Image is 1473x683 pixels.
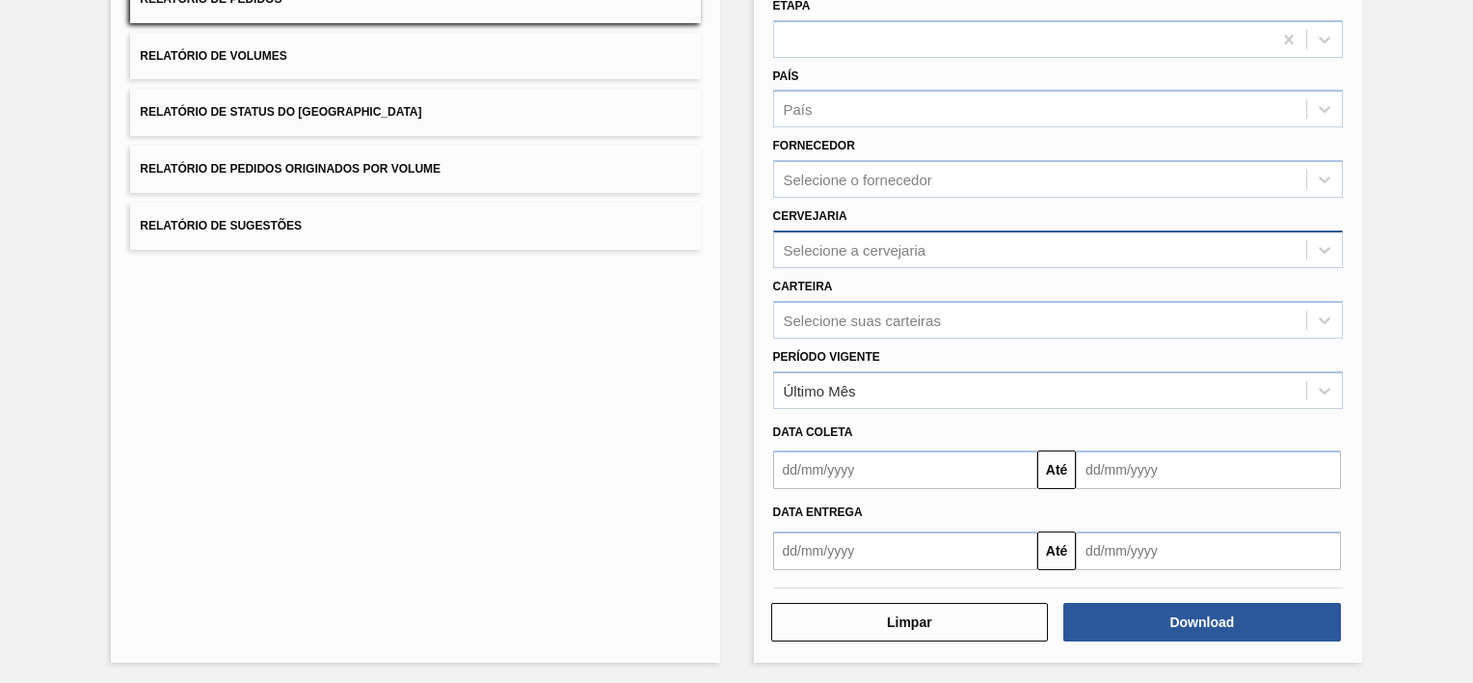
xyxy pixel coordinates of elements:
[140,219,302,232] span: Relatório de Sugestões
[130,203,700,250] button: Relatório de Sugestões
[784,312,941,328] div: Selecione suas carteiras
[773,451,1038,489] input: dd/mm/yyyy
[140,162,441,176] span: Relatório de Pedidos Originados por Volume
[773,69,799,83] label: País
[130,146,700,193] button: Relatório de Pedidos Originados por Volume
[784,241,926,258] div: Selecione a cervejaria
[784,101,813,118] div: País
[140,105,421,119] span: Relatório de Status do [GEOGRAPHIC_DATA]
[773,139,855,152] label: Fornecedor
[1076,532,1341,570] input: dd/mm/yyyy
[1076,451,1341,489] input: dd/mm/yyyy
[130,33,700,80] button: Relatório de Volumes
[773,209,847,223] label: Cervejaria
[773,350,880,364] label: Período Vigente
[784,172,932,188] div: Selecione o fornecedor
[784,382,856,398] div: Último Mês
[1037,532,1076,570] button: Até
[771,603,1049,642] button: Limpar
[773,425,853,439] span: Data coleta
[773,532,1038,570] input: dd/mm/yyyy
[1063,603,1341,642] button: Download
[140,49,286,63] span: Relatório de Volumes
[130,89,700,136] button: Relatório de Status do [GEOGRAPHIC_DATA]
[773,505,863,519] span: Data entrega
[773,280,833,293] label: Carteira
[1037,451,1076,489] button: Até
